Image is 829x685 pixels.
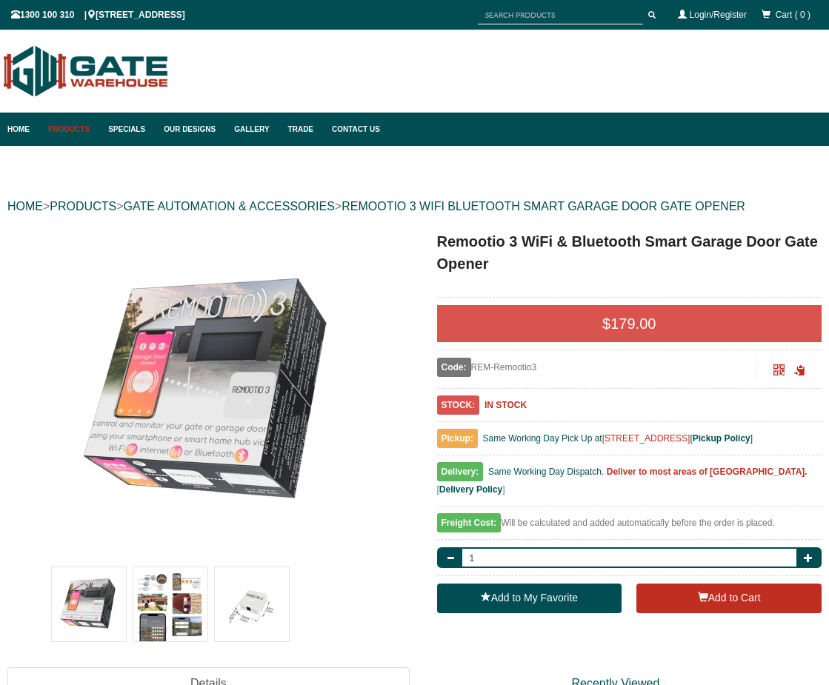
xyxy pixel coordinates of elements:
[437,514,822,540] div: Will be calculated and added automatically before the order is placed.
[437,463,822,507] div: [ ]
[776,10,810,20] span: Cart ( 0 )
[215,567,289,641] img: Remootio 3 WiFi & Bluetooth Smart Garage Door Gate Opener
[133,567,207,641] img: Remootio 3 WiFi & Bluetooth Smart Garage Door Gate Opener
[437,358,471,377] span: Code:
[41,113,101,146] a: Products
[7,113,41,146] a: Home
[437,513,502,532] span: Freight Cost:
[156,113,227,146] a: Our Designs
[342,200,745,213] a: REMOOTIO 3 WIFI BLUETOOTH SMART GARAGE DOOR GATE OPENER
[478,6,643,24] input: SEARCH PRODUCTS
[7,200,43,213] a: HOME
[437,462,484,481] span: Delivery:
[794,365,805,376] span: Click to copy the URL
[101,113,156,146] a: Specials
[439,484,502,495] a: Delivery Policy
[324,113,380,146] a: Contact Us
[437,584,622,613] a: Add to My Favorite
[602,433,690,444] a: [STREET_ADDRESS]
[437,358,758,377] div: REM-Remootio3
[693,433,750,444] a: Pickup Policy
[488,467,605,477] span: Same Working Day Dispatch.
[610,315,656,332] span: 179.00
[50,200,116,213] a: PRODUCTS
[485,400,527,410] b: IN STOCK
[7,183,822,230] div: > > >
[690,10,747,20] a: Login/Register
[607,467,808,477] b: Deliver to most areas of [GEOGRAPHIC_DATA].
[437,429,478,448] span: Pickup:
[437,305,822,342] div: $
[123,200,334,213] a: GATE AUTOMATION & ACCESSORIES
[636,584,822,613] button: Add to Cart
[437,395,480,415] span: STOCK:
[437,230,822,275] h1: Remootio 3 WiFi & Bluetooth Smart Garage Door Gate Opener
[52,567,126,641] img: Remootio 3 WiFi & Bluetooth Smart Garage Door Gate Opener
[773,367,785,377] a: Click to enlarge and scan to share.
[483,433,753,444] span: Same Working Day Pick Up at [ ]
[9,230,413,556] a: Remootio 3 WiFi & Bluetooth Smart Garage Door Gate Opener - - Gate Warehouse
[227,113,280,146] a: Gallery
[281,113,324,146] a: Trade
[48,230,374,556] img: Remootio 3 WiFi & Bluetooth Smart Garage Door Gate Opener - - Gate Warehouse
[11,10,185,20] span: 1300 100 310 | [STREET_ADDRESS]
